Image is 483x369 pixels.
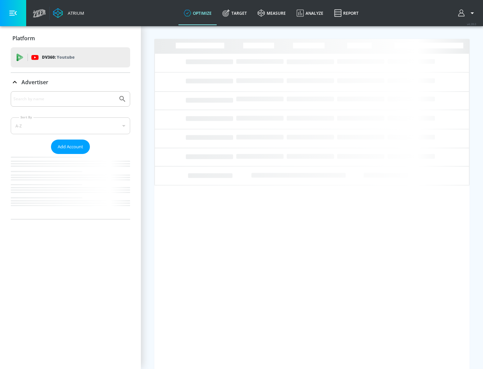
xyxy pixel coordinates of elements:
a: Atrium [53,8,84,18]
label: Sort By [19,115,34,119]
a: measure [252,1,291,25]
input: Search by name [13,95,115,103]
span: v 4.28.0 [467,22,476,26]
a: Analyze [291,1,329,25]
div: Atrium [65,10,84,16]
p: DV360: [42,54,74,61]
div: A-Z [11,117,130,134]
a: Report [329,1,364,25]
p: Youtube [57,54,74,61]
a: optimize [178,1,217,25]
div: Advertiser [11,73,130,92]
div: Advertiser [11,91,130,219]
p: Advertiser [21,78,48,86]
nav: list of Advertiser [11,154,130,219]
div: DV360: Youtube [11,47,130,67]
button: Add Account [51,140,90,154]
p: Platform [12,35,35,42]
a: Target [217,1,252,25]
div: Platform [11,29,130,48]
span: Add Account [58,143,83,151]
